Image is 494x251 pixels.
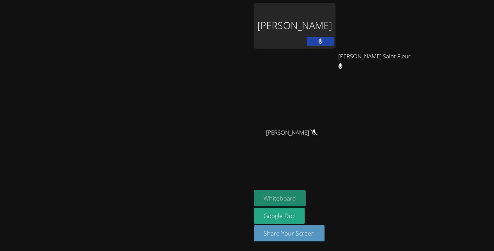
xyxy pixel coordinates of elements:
[254,190,306,206] button: Whiteboard
[266,128,318,138] span: [PERSON_NAME]
[254,3,336,49] div: [PERSON_NAME]
[254,208,305,224] a: Google Doc
[254,225,325,241] button: Share Your Screen
[338,52,414,71] span: [PERSON_NAME] Saint Fleur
